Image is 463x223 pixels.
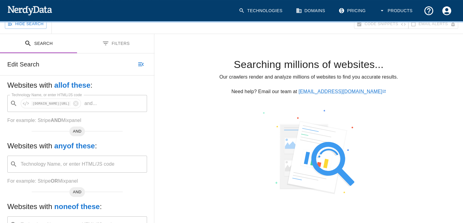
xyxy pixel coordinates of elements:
[438,2,456,20] button: Account Settings
[164,58,453,71] h4: Searching millions of websites...
[335,2,370,20] a: Pricing
[299,89,386,94] a: [EMAIL_ADDRESS][DOMAIN_NAME]
[7,80,147,90] h5: Websites with :
[292,2,330,20] a: Domains
[54,202,100,211] b: none of these
[164,73,453,95] p: Our crawlers render and analyze millions of websites to find you accurate results. Need help? Ema...
[82,100,99,107] p: and ...
[51,178,58,184] b: OR
[7,117,147,124] p: For example: Stripe Mixpanel
[77,34,155,53] button: Filters
[7,202,147,211] h5: Websites with :
[51,118,61,123] b: AND
[7,141,147,151] h5: Websites with :
[433,183,456,206] iframe: Drift Widget Chat Controller
[69,128,85,134] span: AND
[69,189,85,195] span: AND
[7,59,39,69] h6: Edit Search
[420,2,438,20] button: Support and Documentation
[375,2,417,20] button: Products
[5,19,47,29] button: Hide Search
[54,142,95,150] b: any of these
[12,92,82,97] label: Technology Name, or enter HTML/JS code
[54,81,90,89] b: all of these
[7,177,147,185] p: For example: Stripe Mixpanel
[235,2,287,20] a: Technologies
[7,4,52,16] img: NerdyData.com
